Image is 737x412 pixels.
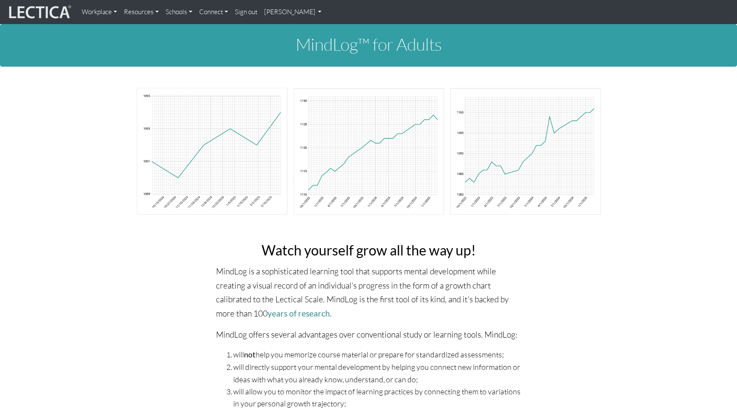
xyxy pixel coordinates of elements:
[130,35,607,54] h1: MindLog™ for Adults
[196,3,231,21] a: Connect
[136,87,601,215] img: mindlog-chart-banner-adult.png
[268,308,330,318] a: years of research
[216,243,521,258] h2: Watch yourself grow all the way up!
[216,328,521,342] p: MindLog offers several advantages over conventional study or learning tools. MindLog:
[244,350,256,359] strong: not
[7,4,71,20] img: lecticalive
[216,264,521,321] p: MindLog is a sophisticated learning tool that supports mental development while creating a visual...
[120,3,162,21] a: Resources
[231,3,261,21] a: Sign out
[233,348,521,361] li: will help you memorize course material or prepare for standardized assessments;
[233,361,521,385] li: will directly support your mental development by helping you connect new information or ideas wit...
[78,3,120,21] a: Workplace
[261,3,325,21] a: [PERSON_NAME]
[233,385,521,409] li: will allow you to monitor the impact of learning practices by connecting them to variations in yo...
[162,3,196,21] a: Schools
